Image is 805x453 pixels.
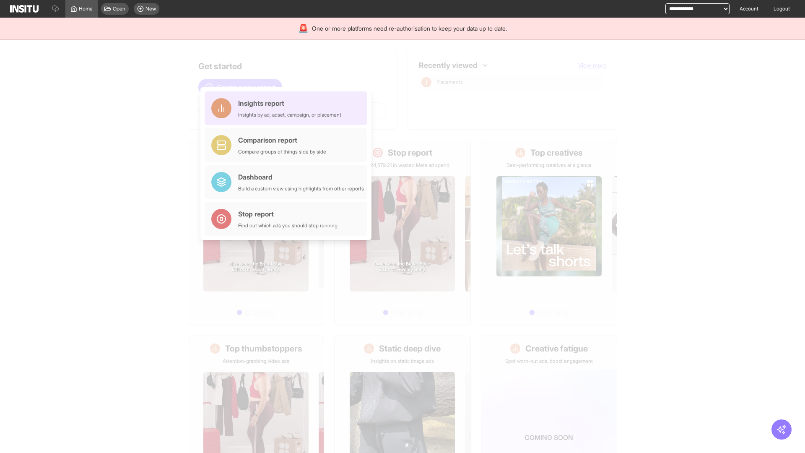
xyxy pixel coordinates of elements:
[10,5,39,13] img: Logo
[145,5,156,12] span: New
[238,112,341,118] div: Insights by ad, adset, campaign, or placement
[298,23,309,34] div: 🚨
[113,5,125,12] span: Open
[238,98,341,108] div: Insights report
[238,135,326,145] div: Comparison report
[238,172,364,182] div: Dashboard
[312,24,507,33] span: One or more platforms need re-authorisation to keep your data up to date.
[238,209,338,219] div: Stop report
[79,5,93,12] span: Home
[238,185,364,192] div: Build a custom view using highlights from other reports
[238,222,338,229] div: Find out which ads you should stop running
[238,148,326,155] div: Compare groups of things side by side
